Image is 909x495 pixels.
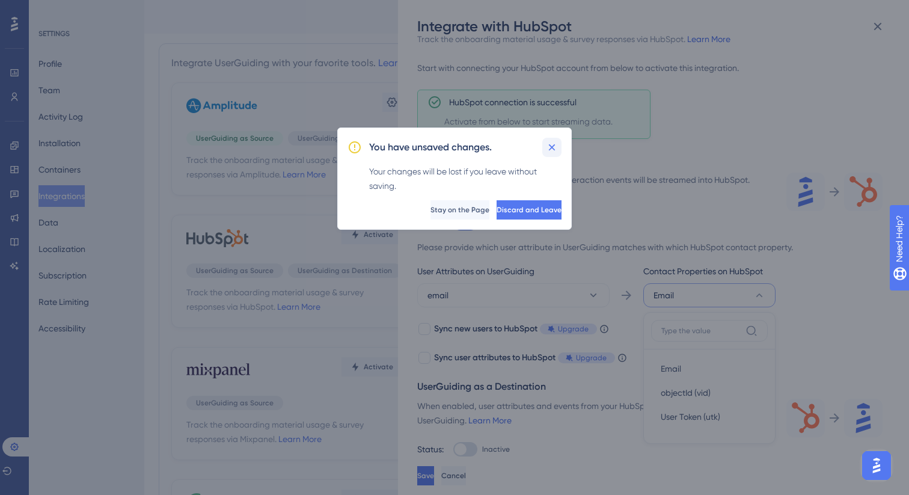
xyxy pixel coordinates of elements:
h2: You have unsaved changes. [369,140,492,155]
span: Stay on the Page [430,205,489,215]
span: Discard and Leave [497,205,562,215]
span: Need Help? [28,3,75,17]
iframe: UserGuiding AI Assistant Launcher [858,447,895,484]
div: Your changes will be lost if you leave without saving. [369,164,562,193]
